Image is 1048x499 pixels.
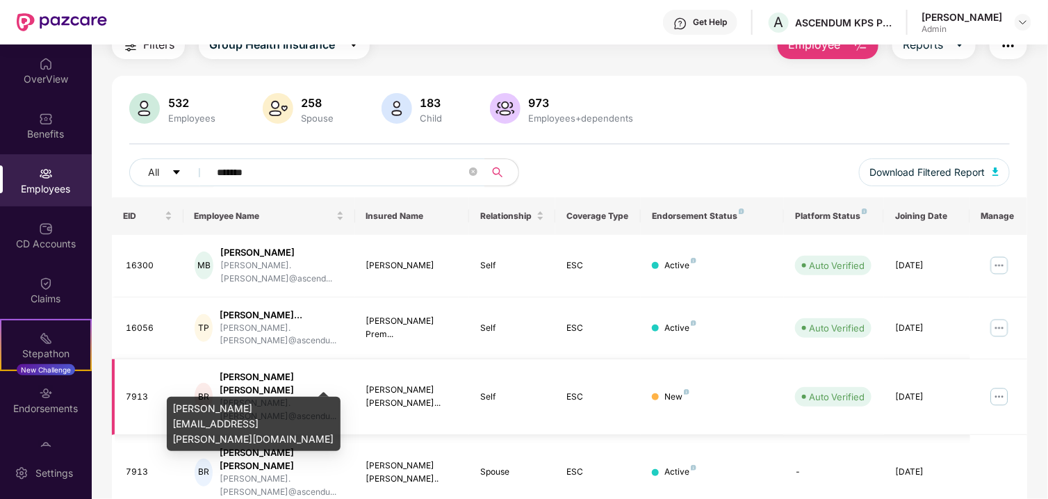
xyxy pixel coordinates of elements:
div: [DATE] [895,391,959,404]
button: Allcaret-down [129,158,214,186]
img: manageButton [988,254,1010,277]
div: Spouse [480,466,544,479]
span: EID [123,211,162,222]
img: New Pazcare Logo [17,13,107,31]
img: manageButton [988,386,1010,408]
div: Endorsement Status [652,211,773,222]
img: manageButton [988,317,1010,339]
img: svg+xml;base64,PHN2ZyB4bWxucz0iaHR0cDovL3d3dy53My5vcmcvMjAwMC9zdmciIHdpZHRoPSIyNCIgaGVpZ2h0PSIyNC... [1000,38,1017,54]
img: svg+xml;base64,PHN2ZyBpZD0iRHJvcGRvd24tMzJ4MzIiIHhtbG5zPSJodHRwOi8vd3d3LnczLm9yZy8yMDAwL3N2ZyIgd2... [1017,17,1029,28]
div: [PERSON_NAME].[PERSON_NAME]@ascend... [220,259,344,286]
div: Child [418,113,445,124]
div: 183 [418,96,445,110]
img: svg+xml;base64,PHN2ZyB4bWxucz0iaHR0cDovL3d3dy53My5vcmcvMjAwMC9zdmciIHhtbG5zOnhsaW5rPSJodHRwOi8vd3... [382,93,412,124]
span: search [484,167,511,178]
img: svg+xml;base64,PHN2ZyB4bWxucz0iaHR0cDovL3d3dy53My5vcmcvMjAwMC9zdmciIHhtbG5zOnhsaW5rPSJodHRwOi8vd3... [851,38,868,54]
img: svg+xml;base64,PHN2ZyB4bWxucz0iaHR0cDovL3d3dy53My5vcmcvMjAwMC9zdmciIHdpZHRoPSI4IiBoZWlnaHQ9IjgiIH... [862,208,867,214]
div: [PERSON_NAME].[PERSON_NAME]@ascendu... [220,397,344,423]
div: TP [195,314,213,342]
th: Insured Name [355,197,470,235]
th: EID [112,197,183,235]
div: ESC [566,259,630,272]
div: [PERSON_NAME] [PERSON_NAME] [220,446,344,473]
div: Employees [165,113,218,124]
div: Get Help [693,17,727,28]
div: New Challenge [17,364,75,375]
span: Filters [143,36,174,54]
img: svg+xml;base64,PHN2ZyB4bWxucz0iaHR0cDovL3d3dy53My5vcmcvMjAwMC9zdmciIHhtbG5zOnhsaW5rPSJodHRwOi8vd3... [263,93,293,124]
div: Auto Verified [809,321,865,335]
span: caret-down [172,167,181,179]
div: ASCENDUM KPS PRIVATE LIMITED [795,16,892,29]
div: Platform Status [795,211,873,222]
span: caret-down [348,39,359,51]
span: close-circle [469,167,477,176]
div: 7913 [126,391,172,404]
span: A [774,14,784,31]
div: [PERSON_NAME] [PERSON_NAME]... [366,384,459,410]
div: [DATE] [895,466,959,479]
div: ESC [566,391,630,404]
div: 16056 [126,322,172,335]
th: Relationship [469,197,555,235]
div: Stepathon [1,347,90,361]
div: BR [195,459,213,486]
th: Manage [970,197,1027,235]
div: [PERSON_NAME] [PERSON_NAME].. [366,459,459,486]
div: Self [480,259,544,272]
th: Employee Name [183,197,355,235]
img: svg+xml;base64,PHN2ZyBpZD0iQ2xhaW0iIHhtbG5zPSJodHRwOi8vd3d3LnczLm9yZy8yMDAwL3N2ZyIgd2lkdGg9IjIwIi... [39,277,53,291]
div: Spouse [299,113,337,124]
img: svg+xml;base64,PHN2ZyB4bWxucz0iaHR0cDovL3d3dy53My5vcmcvMjAwMC9zdmciIHhtbG5zOnhsaW5rPSJodHRwOi8vd3... [129,93,160,124]
div: [PERSON_NAME]... [220,309,344,322]
div: Active [664,466,696,479]
div: Admin [922,24,1002,35]
img: svg+xml;base64,PHN2ZyB4bWxucz0iaHR0cDovL3d3dy53My5vcmcvMjAwMC9zdmciIHdpZHRoPSI4IiBoZWlnaHQ9IjgiIH... [739,208,744,214]
div: Employees+dependents [526,113,637,124]
div: MB [195,252,213,279]
div: [DATE] [895,322,959,335]
div: [PERSON_NAME].[PERSON_NAME]@ascendu... [220,322,344,348]
img: svg+xml;base64,PHN2ZyBpZD0iSGVscC0zMngzMiIgeG1sbnM9Imh0dHA6Ly93d3cudzMub3JnLzIwMDAvc3ZnIiB3aWR0aD... [673,17,687,31]
div: ESC [566,322,630,335]
span: Download Filtered Report [870,165,985,180]
img: svg+xml;base64,PHN2ZyBpZD0iRW1wbG95ZWVzIiB4bWxucz0iaHR0cDovL3d3dy53My5vcmcvMjAwMC9zdmciIHdpZHRoPS... [39,167,53,181]
div: Self [480,391,544,404]
img: svg+xml;base64,PHN2ZyB4bWxucz0iaHR0cDovL3d3dy53My5vcmcvMjAwMC9zdmciIHdpZHRoPSIyMSIgaGVpZ2h0PSIyMC... [39,332,53,345]
img: svg+xml;base64,PHN2ZyB4bWxucz0iaHR0cDovL3d3dy53My5vcmcvMjAwMC9zdmciIHhtbG5zOnhsaW5rPSJodHRwOi8vd3... [490,93,521,124]
span: Group Health Insurance [209,36,336,54]
div: BR [195,383,213,411]
img: svg+xml;base64,PHN2ZyBpZD0iQ0RfQWNjb3VudHMiIGRhdGEtbmFtZT0iQ0QgQWNjb3VudHMiIHhtbG5zPSJodHRwOi8vd3... [39,222,53,236]
img: svg+xml;base64,PHN2ZyBpZD0iSG9tZSIgeG1sbnM9Imh0dHA6Ly93d3cudzMub3JnLzIwMDAvc3ZnIiB3aWR0aD0iMjAiIG... [39,57,53,71]
th: Joining Date [884,197,970,235]
img: svg+xml;base64,PHN2ZyBpZD0iQmVuZWZpdHMiIHhtbG5zPSJodHRwOi8vd3d3LnczLm9yZy8yMDAwL3N2ZyIgd2lkdGg9Ij... [39,112,53,126]
span: close-circle [469,166,477,179]
button: Group Health Insurancecaret-down [199,31,370,59]
img: svg+xml;base64,PHN2ZyB4bWxucz0iaHR0cDovL3d3dy53My5vcmcvMjAwMC9zdmciIHdpZHRoPSI4IiBoZWlnaHQ9IjgiIH... [684,389,689,395]
div: Self [480,322,544,335]
div: 258 [299,96,337,110]
img: svg+xml;base64,PHN2ZyBpZD0iRW5kb3JzZW1lbnRzIiB4bWxucz0iaHR0cDovL3d3dy53My5vcmcvMjAwMC9zdmciIHdpZH... [39,386,53,400]
div: Active [664,322,696,335]
div: [PERSON_NAME] [366,259,459,272]
img: svg+xml;base64,PHN2ZyB4bWxucz0iaHR0cDovL3d3dy53My5vcmcvMjAwMC9zdmciIHdpZHRoPSI4IiBoZWlnaHQ9IjgiIH... [691,320,696,326]
div: [PERSON_NAME] [PERSON_NAME] [220,370,344,397]
div: 7913 [126,466,172,479]
th: Coverage Type [555,197,641,235]
img: svg+xml;base64,PHN2ZyB4bWxucz0iaHR0cDovL3d3dy53My5vcmcvMjAwMC9zdmciIHdpZHRoPSI4IiBoZWlnaHQ9IjgiIH... [691,465,696,471]
div: Auto Verified [809,390,865,404]
button: Filters [112,31,185,59]
div: [PERSON_NAME] Prem... [366,315,459,341]
span: Relationship [480,211,534,222]
div: ESC [566,466,630,479]
button: search [484,158,519,186]
div: New [664,391,689,404]
img: svg+xml;base64,PHN2ZyB4bWxucz0iaHR0cDovL3d3dy53My5vcmcvMjAwMC9zdmciIHhtbG5zOnhsaW5rPSJodHRwOi8vd3... [992,167,999,176]
button: Download Filtered Report [859,158,1010,186]
span: caret-down [954,39,965,51]
span: Employee [788,36,840,54]
div: [PERSON_NAME] [922,10,1002,24]
div: [DATE] [895,259,959,272]
span: Employee Name [195,211,334,222]
div: [PERSON_NAME] [220,246,344,259]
